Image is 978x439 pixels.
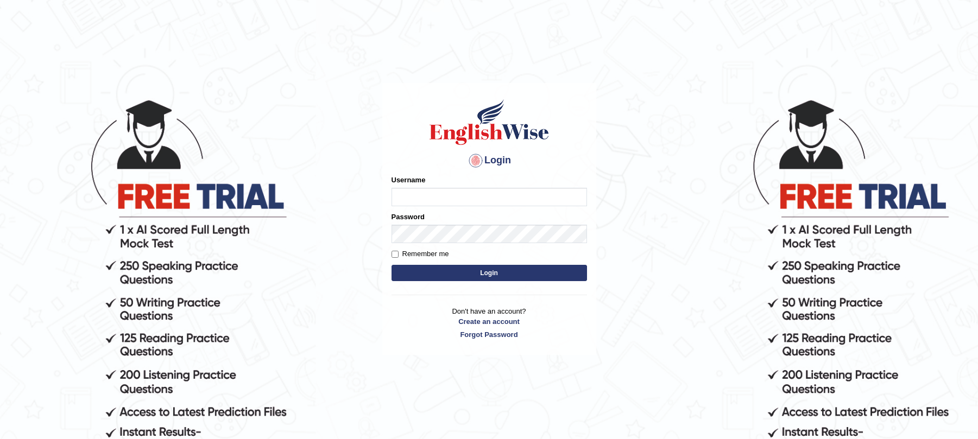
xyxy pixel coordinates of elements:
[427,98,551,147] img: Logo of English Wise sign in for intelligent practice with AI
[392,212,425,222] label: Password
[392,316,587,327] a: Create an account
[392,152,587,169] h4: Login
[392,329,587,340] a: Forgot Password
[392,175,426,185] label: Username
[392,251,399,258] input: Remember me
[392,265,587,281] button: Login
[392,306,587,340] p: Don't have an account?
[392,249,449,259] label: Remember me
